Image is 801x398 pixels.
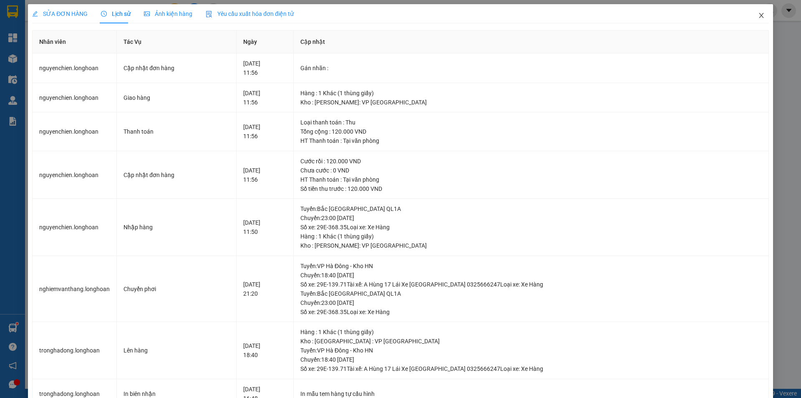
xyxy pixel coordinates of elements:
span: close [758,12,765,19]
div: Cước rồi : 120.000 VND [300,157,762,166]
th: Ngày [237,30,294,53]
th: Nhân viên [33,30,117,53]
button: Close [750,4,773,28]
td: nguyenchien.longhoan [33,112,117,151]
span: Yêu cầu xuất hóa đơn điện tử [206,10,294,17]
div: Tổng cộng : 120.000 VND [300,127,762,136]
div: Lên hàng [123,346,229,355]
div: Hàng : 1 Khác (1 thùng giấy) [300,232,762,241]
th: Cập nhật [294,30,769,53]
div: HT Thanh toán : Tại văn phòng [300,175,762,184]
div: Hàng : 1 Khác (1 thùng giấy) [300,327,762,337]
div: [DATE] 11:56 [243,59,287,77]
span: edit [32,11,38,17]
div: Số tiền thu trước : 120.000 VND [300,184,762,193]
div: Tuyến : VP Hà Đông - Kho HN Chuyến: 18:40 [DATE] Số xe: 29E-139.71 Tài xế: A Hùng 17 Lái Xe [GEOG... [300,346,762,373]
td: nguyenchien.longhoan [33,83,117,113]
div: Cập nhật đơn hàng [123,170,229,180]
div: Gán nhãn : [300,63,762,73]
th: Tác Vụ [117,30,237,53]
img: icon [206,11,212,18]
div: Giao hàng [123,93,229,102]
div: [DATE] 11:56 [243,122,287,141]
span: clock-circle [101,11,107,17]
div: [DATE] 21:20 [243,280,287,298]
span: Lịch sử [101,10,131,17]
span: SỬA ĐƠN HÀNG [32,10,88,17]
div: [DATE] 11:50 [243,218,287,236]
div: Tuyến : VP Hà Đông - Kho HN Chuyến: 18:40 [DATE] Số xe: 29E-139.71 Tài xế: A Hùng 17 Lái Xe [GEOG... [300,261,762,289]
td: nghiemvanthang.longhoan [33,256,117,322]
div: Thanh toán [123,127,229,136]
div: Kho : [PERSON_NAME]: VP [GEOGRAPHIC_DATA] [300,241,762,250]
div: Cập nhật đơn hàng [123,63,229,73]
td: nguyenchien.longhoan [33,151,117,199]
div: Kho : [GEOGRAPHIC_DATA] : VP [GEOGRAPHIC_DATA] [300,337,762,346]
div: [DATE] 18:40 [243,341,287,360]
div: Hàng : 1 Khác (1 thùng giấy) [300,89,762,98]
div: HT Thanh toán : Tại văn phòng [300,136,762,145]
div: Tuyến : Bắc [GEOGRAPHIC_DATA] QL1A Chuyến: 23:00 [DATE] Số xe: 29E-368.35 Loại xe: Xe Hàng [300,289,762,317]
div: [DATE] 11:56 [243,89,287,107]
td: nguyenchien.longhoan [33,53,117,83]
div: Kho : [PERSON_NAME]: VP [GEOGRAPHIC_DATA] [300,98,762,107]
td: tronghadong.longhoan [33,322,117,379]
td: nguyenchien.longhoan [33,199,117,256]
span: picture [144,11,150,17]
div: [DATE] 11:56 [243,166,287,184]
div: Tuyến : Bắc [GEOGRAPHIC_DATA] QL1A Chuyến: 23:00 [DATE] Số xe: 29E-368.35 Loại xe: Xe Hàng [300,204,762,232]
div: Nhập hàng [123,223,229,232]
div: Chưa cước : 0 VND [300,166,762,175]
span: Ảnh kiện hàng [144,10,192,17]
div: Chuyển phơi [123,284,229,294]
div: Loại thanh toán : Thu [300,118,762,127]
